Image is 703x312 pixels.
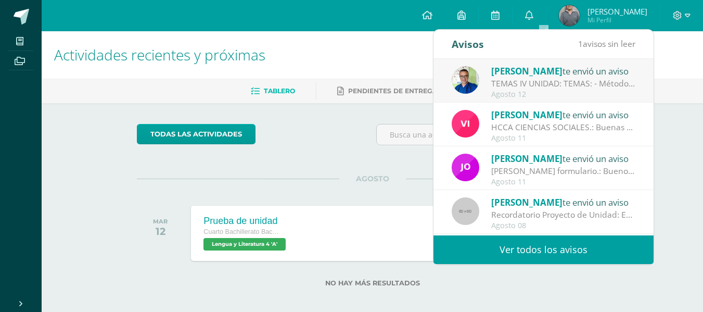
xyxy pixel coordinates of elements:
[491,134,636,143] div: Agosto 11
[578,38,635,49] span: avisos sin leer
[491,64,636,78] div: te envió un aviso
[578,38,583,49] span: 1
[339,174,406,183] span: AGOSTO
[491,165,636,177] div: Llenar formulario.: Buenos días jóvenes les comparto el siguiente link para que puedan llenar el ...
[452,197,479,225] img: 60x60
[203,238,286,251] span: Lengua y Literatura 4 'A'
[153,225,168,238] div: 12
[433,235,654,264] a: Ver todos los avisos
[491,196,563,208] span: [PERSON_NAME]
[452,110,479,138] img: bd6d0aa147d20350c4821b7c643124fa.png
[491,121,636,133] div: HCCA CIENCIAS SOCIALES.: Buenas tardes a todos, un gusto saludarles. Por este medio envió la HCCA...
[264,87,295,95] span: Tablero
[491,153,563,165] span: [PERSON_NAME]
[559,5,580,26] img: 1b81ffb1054cee16f8981d9b3bc82726.png
[153,218,168,225] div: MAR
[491,108,636,121] div: te envió un aviso
[491,221,636,230] div: Agosto 08
[491,109,563,121] span: [PERSON_NAME]
[54,45,265,65] span: Actividades recientes y próximas
[251,83,295,99] a: Tablero
[587,6,647,17] span: [PERSON_NAME]
[452,66,479,94] img: 692ded2a22070436d299c26f70cfa591.png
[137,124,255,144] a: todas las Actividades
[491,90,636,99] div: Agosto 12
[491,195,636,209] div: te envió un aviso
[452,154,479,181] img: 6614adf7432e56e5c9e182f11abb21f1.png
[491,78,636,90] div: TEMAS IV UNIDAD: TEMAS: - Método científico - Teoría celular - Taxonomía - Código genético *Las f...
[587,16,647,24] span: Mi Perfil
[337,83,437,99] a: Pendientes de entrega
[491,209,636,221] div: Recordatorio Proyecto de Unidad: Estimado alumnos verificar en edoo el mensaje si no adjunto el p...
[203,216,288,227] div: Prueba de unidad
[348,87,437,95] span: Pendientes de entrega
[452,30,484,58] div: Avisos
[491,65,563,77] span: [PERSON_NAME]
[203,228,282,235] span: Cuarto Bachillerato Bachillerato en CCLL con Orientación en Diseño Gráfico
[491,178,636,186] div: Agosto 11
[491,152,636,165] div: te envió un aviso
[137,279,608,287] label: No hay más resultados
[377,124,607,145] input: Busca una actividad próxima aquí...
